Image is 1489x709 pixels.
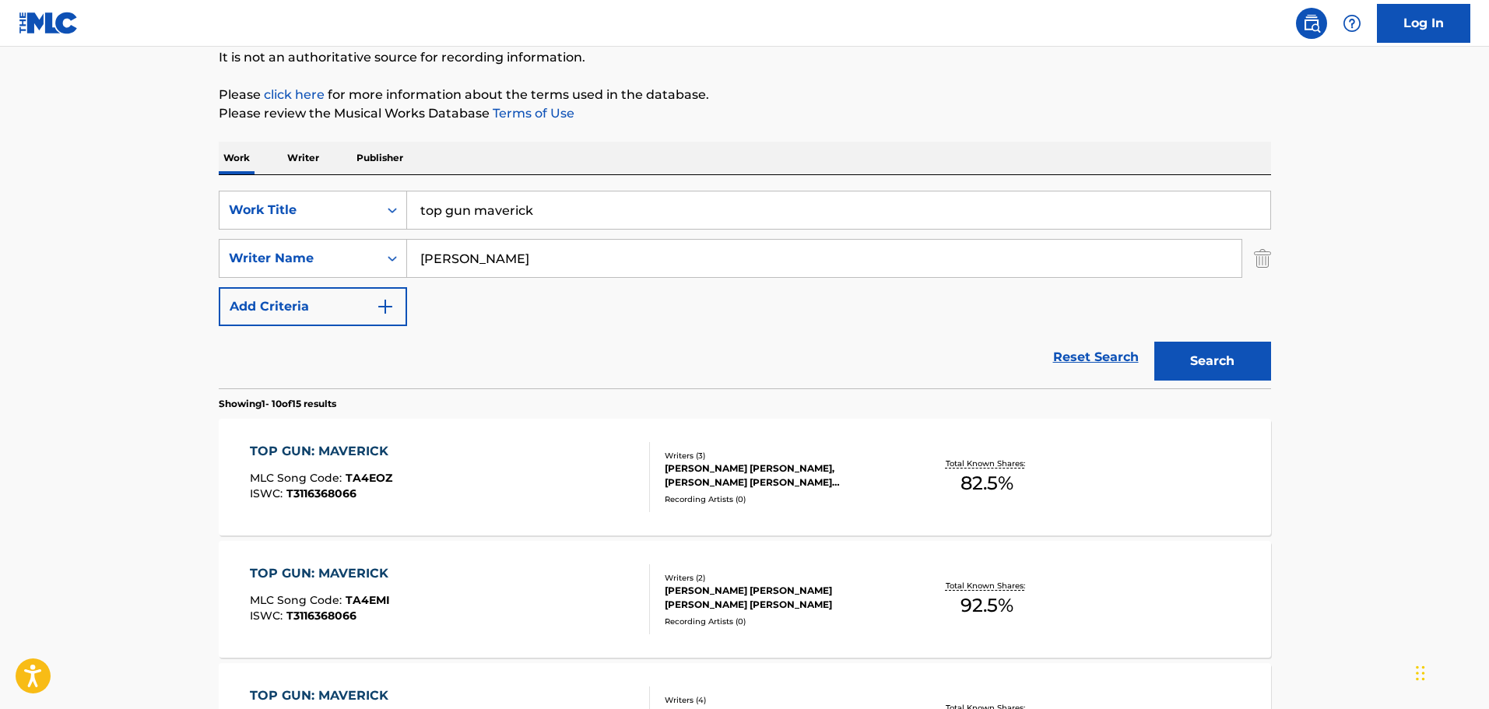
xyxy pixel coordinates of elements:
a: Reset Search [1045,340,1147,374]
p: Please for more information about the terms used in the database. [219,86,1271,104]
div: Writers ( 3 ) [665,450,900,462]
div: [PERSON_NAME] [PERSON_NAME], [PERSON_NAME] [PERSON_NAME] [PERSON_NAME] [PERSON_NAME] [665,462,900,490]
p: Please review the Musical Works Database [219,104,1271,123]
button: Add Criteria [219,287,407,326]
a: TOP GUN: MAVERICKMLC Song Code:TA4EOZISWC:T3116368066Writers (3)[PERSON_NAME] [PERSON_NAME], [PER... [219,419,1271,535]
div: Writers ( 4 ) [665,694,900,706]
p: Writer [283,142,324,174]
div: Recording Artists ( 0 ) [665,616,900,627]
span: ISWC : [250,486,286,500]
span: T3116368066 [286,609,356,623]
div: Writer Name [229,249,369,268]
form: Search Form [219,191,1271,388]
span: MLC Song Code : [250,471,346,485]
p: It is not an authoritative source for recording information. [219,48,1271,67]
div: Drag [1416,650,1425,697]
span: MLC Song Code : [250,593,346,607]
img: search [1302,14,1321,33]
div: Writers ( 2 ) [665,572,900,584]
a: Public Search [1296,8,1327,39]
div: [PERSON_NAME] [PERSON_NAME] [PERSON_NAME] [PERSON_NAME] [665,584,900,612]
span: T3116368066 [286,486,356,500]
p: Showing 1 - 10 of 15 results [219,397,336,411]
a: TOP GUN: MAVERICKMLC Song Code:TA4EMIISWC:T3116368066Writers (2)[PERSON_NAME] [PERSON_NAME] [PERS... [219,541,1271,658]
div: Recording Artists ( 0 ) [665,493,900,505]
a: Log In [1377,4,1470,43]
img: MLC Logo [19,12,79,34]
div: TOP GUN: MAVERICK [250,686,396,705]
a: Terms of Use [490,106,574,121]
img: help [1343,14,1361,33]
span: 82.5 % [960,469,1013,497]
iframe: Chat Widget [1411,634,1489,709]
p: Total Known Shares: [946,458,1029,469]
div: TOP GUN: MAVERICK [250,442,396,461]
button: Search [1154,342,1271,381]
span: 92.5 % [960,591,1013,619]
a: click here [264,87,325,102]
p: Work [219,142,255,174]
div: Help [1336,8,1368,39]
img: 9d2ae6d4665cec9f34b9.svg [376,297,395,316]
span: TA4EOZ [346,471,392,485]
p: Total Known Shares: [946,580,1029,591]
span: TA4EMI [346,593,390,607]
span: ISWC : [250,609,286,623]
img: Delete Criterion [1254,239,1271,278]
div: TOP GUN: MAVERICK [250,564,396,583]
div: Work Title [229,201,369,219]
p: Publisher [352,142,408,174]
